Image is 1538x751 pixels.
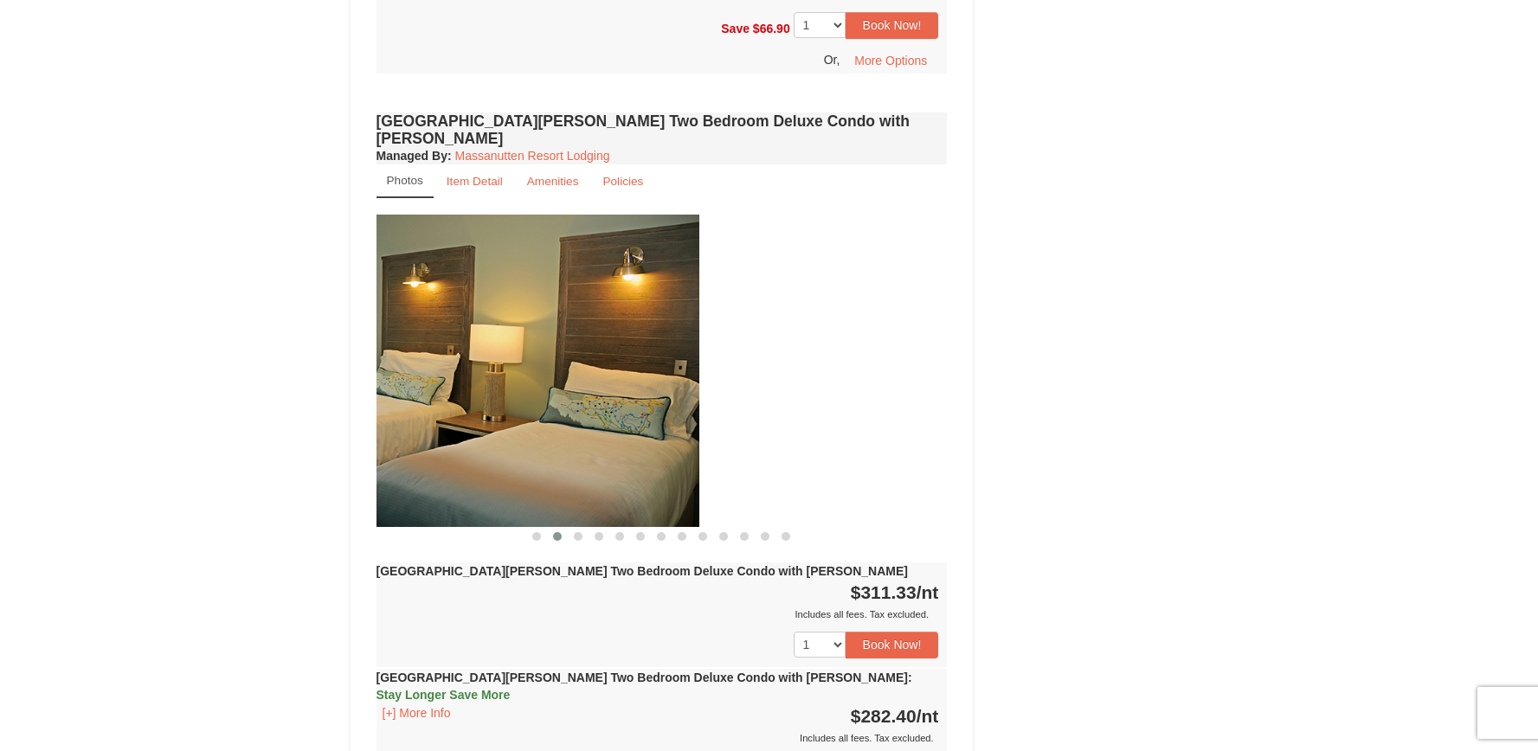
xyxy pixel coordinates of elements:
[602,175,643,188] small: Policies
[376,688,511,702] span: Stay Longer Save More
[843,48,938,74] button: More Options
[376,112,948,147] h4: [GEOGRAPHIC_DATA][PERSON_NAME] Two Bedroom Deluxe Condo with [PERSON_NAME]
[824,52,840,66] span: Or,
[376,164,434,198] a: Photos
[376,149,452,163] strong: :
[447,175,503,188] small: Item Detail
[435,164,514,198] a: Item Detail
[846,12,939,38] button: Book Now!
[455,149,610,163] a: Massanutten Resort Lodging
[376,564,908,578] strong: [GEOGRAPHIC_DATA][PERSON_NAME] Two Bedroom Deluxe Condo with [PERSON_NAME]
[516,164,590,198] a: Amenities
[376,729,939,747] div: Includes all fees. Tax excluded.
[721,22,750,35] span: Save
[846,632,939,658] button: Book Now!
[376,671,912,702] strong: [GEOGRAPHIC_DATA][PERSON_NAME] Two Bedroom Deluxe Condo with [PERSON_NAME]
[128,215,699,527] img: 18876286-138-8d262b25.jpg
[591,164,654,198] a: Policies
[917,582,939,602] span: /nt
[851,582,939,602] strong: $311.33
[851,706,917,726] span: $282.40
[527,175,579,188] small: Amenities
[908,671,912,684] span: :
[376,149,447,163] span: Managed By
[376,606,939,623] div: Includes all fees. Tax excluded.
[387,174,423,187] small: Photos
[376,703,457,722] button: [+] More Info
[917,706,939,726] span: /nt
[753,22,790,35] span: $66.90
